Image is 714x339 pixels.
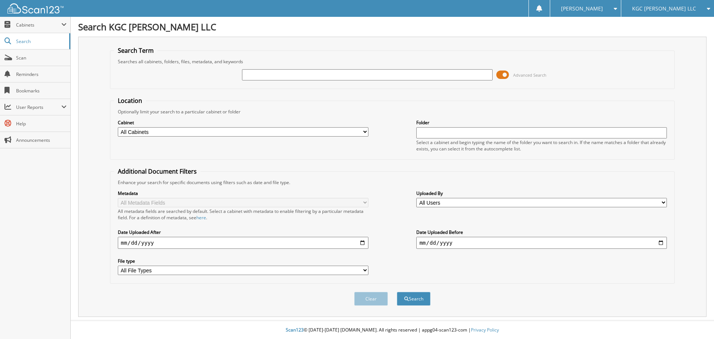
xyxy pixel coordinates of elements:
a: Privacy Policy [471,327,499,333]
span: KGC [PERSON_NAME] LLC [632,6,696,11]
legend: Additional Document Filters [114,167,200,175]
label: Cabinet [118,119,368,126]
span: Cabinets [16,22,61,28]
label: Metadata [118,190,368,196]
div: All metadata fields are searched by default. Select a cabinet with metadata to enable filtering b... [118,208,368,221]
legend: Location [114,97,146,105]
span: Reminders [16,71,67,77]
label: Uploaded By [416,190,667,196]
label: Date Uploaded After [118,229,368,235]
button: Search [397,292,430,306]
input: start [118,237,368,249]
span: Scan123 [286,327,304,333]
span: Search [16,38,65,45]
span: Help [16,120,67,127]
label: Folder [416,119,667,126]
h1: Search KGC [PERSON_NAME] LLC [78,21,707,33]
div: Optionally limit your search to a particular cabinet or folder [114,109,671,115]
span: Advanced Search [513,72,546,78]
img: scan123-logo-white.svg [7,3,64,13]
span: Announcements [16,137,67,143]
legend: Search Term [114,46,157,55]
label: File type [118,258,368,264]
div: Select a cabinet and begin typing the name of the folder you want to search in. If the name match... [416,139,667,152]
span: Scan [16,55,67,61]
a: here [196,214,206,221]
input: end [416,237,667,249]
div: Enhance your search for specific documents using filters such as date and file type. [114,179,671,186]
span: Bookmarks [16,88,67,94]
label: Date Uploaded Before [416,229,667,235]
span: [PERSON_NAME] [561,6,603,11]
div: Searches all cabinets, folders, files, metadata, and keywords [114,58,671,65]
span: User Reports [16,104,61,110]
button: Clear [354,292,388,306]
